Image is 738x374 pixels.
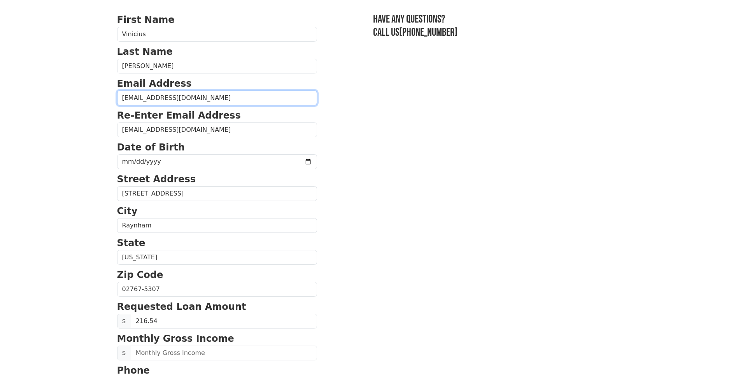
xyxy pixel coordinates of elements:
[373,13,621,26] h3: Have any questions?
[117,301,246,312] strong: Requested Loan Amount
[117,238,145,248] strong: State
[117,174,196,185] strong: Street Address
[117,206,138,217] strong: City
[117,269,163,280] strong: Zip Code
[117,218,317,233] input: City
[117,27,317,42] input: First Name
[117,186,317,201] input: Street Address
[117,14,175,25] strong: First Name
[117,346,131,360] span: $
[117,122,317,137] input: Re-Enter Email Address
[117,110,241,121] strong: Re-Enter Email Address
[131,346,317,360] input: Monthly Gross Income
[399,26,458,39] a: [PHONE_NUMBER]
[117,314,131,329] span: $
[117,46,173,57] strong: Last Name
[117,59,317,73] input: Last Name
[117,332,317,346] p: Monthly Gross Income
[117,91,317,105] input: Email Address
[117,282,317,297] input: Zip Code
[117,78,192,89] strong: Email Address
[117,142,185,153] strong: Date of Birth
[373,26,621,39] h3: Call us
[131,314,317,329] input: Requested Loan Amount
